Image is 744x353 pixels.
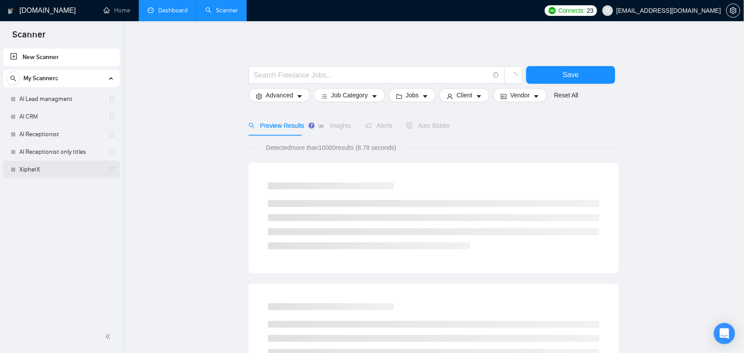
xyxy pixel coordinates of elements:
[365,122,393,129] span: Alerts
[439,88,490,102] button: userClientcaret-down
[558,6,585,15] span: Connects:
[406,90,419,100] span: Jobs
[476,93,482,100] span: caret-down
[331,90,368,100] span: Job Category
[7,4,14,18] img: logo
[108,113,115,120] span: holder
[727,7,740,14] span: setting
[104,7,130,14] a: homeHome
[726,4,740,18] button: setting
[108,166,115,173] span: holder
[308,122,316,130] div: Tooltip anchor
[108,131,115,138] span: holder
[493,88,547,102] button: idcardVendorcaret-down
[254,70,489,81] input: Search Freelance Jobs...
[105,332,114,341] span: double-left
[260,143,403,152] span: Detected more than 10000 results (8.78 seconds)
[605,7,611,14] span: user
[422,93,428,100] span: caret-down
[365,123,372,129] span: notification
[372,93,378,100] span: caret-down
[5,28,52,47] span: Scanner
[10,48,113,66] a: New Scanner
[19,161,103,178] a: XipherX
[148,7,188,14] a: dashboardDashboard
[406,123,413,129] span: robot
[406,122,450,129] span: Auto Bidder
[205,7,238,14] a: searchScanner
[493,72,499,78] span: info-circle
[554,90,578,100] a: Reset All
[587,6,594,15] span: 23
[256,93,262,100] span: setting
[266,90,293,100] span: Advanced
[510,72,517,80] span: loading
[714,323,735,344] div: Open Intercom Messenger
[396,93,402,100] span: folder
[108,96,115,103] span: holder
[19,108,103,126] a: AI CRM
[526,66,615,84] button: Save
[510,90,530,100] span: Vendor
[318,122,351,129] span: Insights
[19,126,103,143] a: AI Receptionist
[447,93,453,100] span: user
[297,93,303,100] span: caret-down
[7,75,20,82] span: search
[501,93,507,100] span: idcard
[249,88,310,102] button: settingAdvancedcaret-down
[19,143,103,161] a: AI Receptionist only titles
[6,71,20,85] button: search
[23,70,58,87] span: My Scanners
[563,69,579,80] span: Save
[3,48,120,66] li: New Scanner
[19,90,103,108] a: AI Lead managment
[108,149,115,156] span: holder
[533,93,539,100] span: caret-down
[549,7,556,14] img: upwork-logo.png
[457,90,472,100] span: Client
[249,122,304,129] span: Preview Results
[249,123,255,129] span: search
[318,123,324,129] span: area-chart
[321,93,327,100] span: bars
[389,88,436,102] button: folderJobscaret-down
[726,7,740,14] a: setting
[3,70,120,178] li: My Scanners
[314,88,385,102] button: barsJob Categorycaret-down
